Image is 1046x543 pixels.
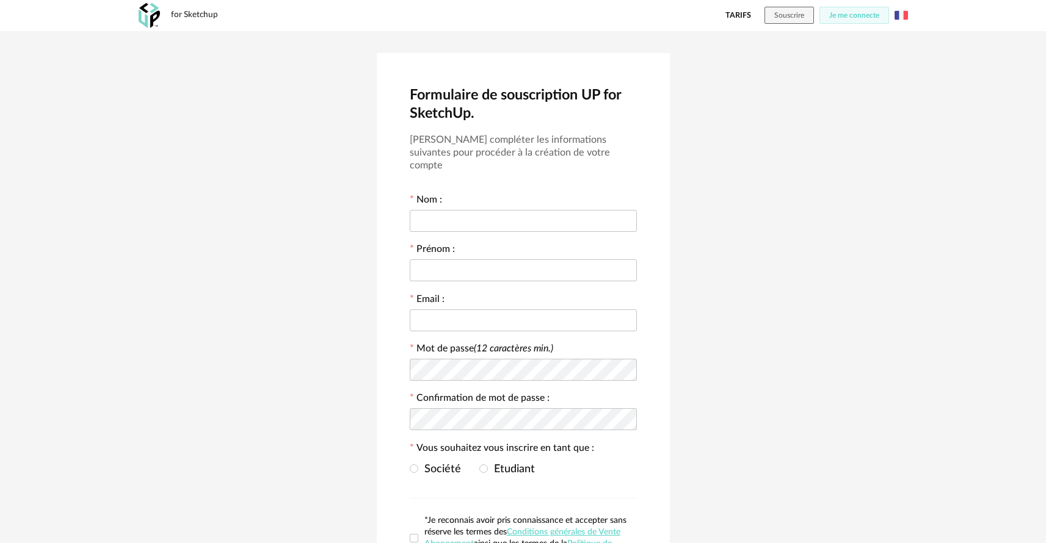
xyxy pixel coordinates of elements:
[819,7,889,24] button: Je me connecte
[725,7,751,24] a: Tarifs
[774,12,804,19] span: Souscrire
[410,444,594,456] label: Vous souhaitez vous inscrire en tant que :
[139,3,160,28] img: OXP
[410,86,637,123] h2: Formulaire de souscription UP for SketchUp.
[410,295,445,307] label: Email :
[474,343,553,353] i: (12 caractères min.)
[488,464,535,475] span: Etudiant
[418,464,461,475] span: Société
[895,9,908,22] img: fr
[410,195,442,207] label: Nom :
[416,343,553,353] label: Mot de passe
[410,394,550,406] label: Confirmation de mot de passe :
[765,7,814,24] button: Souscrire
[410,134,637,172] h3: [PERSON_NAME] compléter les informations suivantes pour procéder à la création de votre compte
[171,10,218,21] div: for Sketchup
[410,245,455,257] label: Prénom :
[829,12,879,19] span: Je me connecte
